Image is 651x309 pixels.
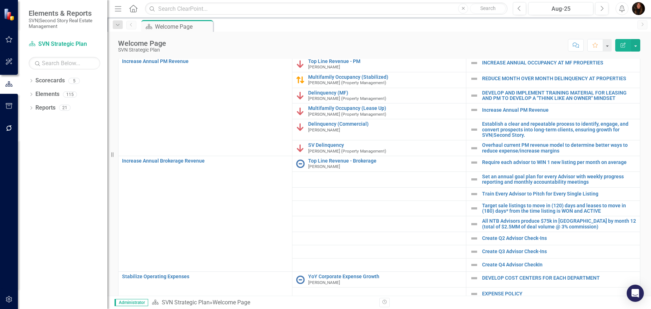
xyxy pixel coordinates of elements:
[308,127,340,132] small: [PERSON_NAME]
[470,59,478,67] img: Not Defined
[482,76,636,81] a: REDUCE MONTH OVER MONTH DELINQUENCY AT PROPERTIES
[29,9,100,18] span: Elements & Reports
[292,103,466,119] td: Double-Click to Edit Right Click for Context Menu
[470,175,478,184] img: Not Defined
[470,290,478,298] img: Not Defined
[296,91,305,100] img: Below Plan
[308,96,386,101] small: [PERSON_NAME] (Property Management)
[482,121,636,138] a: Establish a clear and repeatable process to identify, engage, and convert prospects into long-ter...
[213,299,250,306] div: Welcome Page
[466,172,640,187] td: Double-Click to Edit Right Click for Context Menu
[466,103,640,119] td: Double-Click to Edit Right Click for Context Menu
[122,158,288,164] a: Increase Annual Brokerage Revenue
[482,90,636,101] a: DEVELOP AND IMPLEMENT TRAINING MATERIAL FOR LEASING AND PM TO DEVELOP A "THINK LIKE AN OWNER" MIN...
[482,218,636,230] a: All NTB Advisors produce $75k in [GEOGRAPHIC_DATA] by month 12 (total of $2.5MM of deal volume @ ...
[63,91,77,97] div: 115
[296,76,305,84] img: Caution
[118,156,292,272] td: Double-Click to Edit Right Click for Context Menu
[466,88,640,103] td: Double-Click to Edit Right Click for Context Menu
[470,158,478,167] img: Not Defined
[470,274,478,283] img: Not Defined
[296,144,305,153] img: Below Plan
[296,60,305,68] img: Below Plan
[296,275,305,284] img: No Information
[470,125,478,134] img: Not Defined
[35,104,55,112] a: Reports
[145,3,507,15] input: Search ClearPoint...
[482,203,636,214] a: Target sale listings to move in (120) days and leases to move in (180) days* from the time listin...
[482,291,636,296] a: EXPENSE POLICY
[470,204,478,213] img: Not Defined
[155,22,211,31] div: Welcome Page
[470,220,478,228] img: Not Defined
[292,72,466,88] td: Double-Click to Edit Right Click for Context Menu
[466,216,640,232] td: Double-Click to Edit Right Click for Context Menu
[470,106,478,114] img: Not Defined
[466,232,640,245] td: Double-Click to Edit Right Click for Context Menu
[466,140,640,156] td: Double-Click to Edit Right Click for Context Menu
[29,40,100,48] a: SVN Strategic Plan
[482,275,636,281] a: DEVELOP COST CENTERS FOR EACH DEPARTMENT
[152,299,374,307] div: »
[482,143,636,154] a: Overhaul current PM revenue model to determine better ways to reduce expense/increase margins
[466,245,640,259] td: Double-Click to Edit Right Click for Context Menu
[296,123,305,131] img: Below Plan
[466,272,640,288] td: Double-Click to Edit Right Click for Context Menu
[292,88,466,103] td: Double-Click to Edit Right Click for Context Menu
[308,121,462,127] a: Delinquency (Commercial)
[308,149,386,154] small: [PERSON_NAME] (Property Management)
[308,106,462,111] a: Multifamily Occupancy (Lease Up)
[466,187,640,201] td: Double-Click to Edit Right Click for Context Menu
[470,190,478,198] img: Not Defined
[627,285,644,302] div: Open Intercom Messenger
[35,77,65,85] a: Scorecards
[482,107,636,113] a: Increase Annual PM Revenue
[632,2,645,15] img: Jill Allen
[466,119,640,140] td: Double-Click to Edit Right Click for Context Menu
[308,274,462,279] a: YoY Corporate Expense Growth
[308,164,340,169] small: [PERSON_NAME]
[531,5,591,13] div: Aug-25
[162,299,210,306] a: SVN Strategic Plan
[296,107,305,116] img: Below Plan
[118,56,292,156] td: Double-Click to Edit Right Click for Context Menu
[470,144,478,153] img: Not Defined
[308,64,340,69] small: [PERSON_NAME]
[466,201,640,216] td: Double-Click to Edit Right Click for Context Menu
[482,174,636,185] a: Set an annual goal plan for every Advisor with weekly progress reporting and monthly accountabili...
[470,261,478,269] img: Not Defined
[466,56,640,72] td: Double-Click to Edit Right Click for Context Menu
[466,287,640,300] td: Double-Click to Edit Right Click for Context Menu
[482,60,636,66] a: INCREASE ANNUAL OCCUPANCY AT MF PROPERTIES
[470,234,478,243] img: Not Defined
[308,280,340,285] small: [PERSON_NAME]
[470,74,478,83] img: Not Defined
[68,78,80,84] div: 5
[470,91,478,100] img: Not Defined
[292,56,466,72] td: Double-Click to Edit Right Click for Context Menu
[118,39,166,47] div: Welcome Page
[528,2,593,15] button: Aug-25
[296,159,305,168] img: No Information
[292,272,466,288] td: Double-Click to Edit Right Click for Context Menu
[482,160,636,165] a: Require each advisor to WIN 1 new listing per month on average
[122,274,288,279] a: Stabilize Operating Expenses
[4,8,16,20] img: ClearPoint Strategy
[29,57,100,69] input: Search Below...
[470,4,506,14] button: Search
[482,262,636,267] a: Create Q4 Advisor CheckIn
[308,112,386,117] small: [PERSON_NAME] (Property Management)
[35,90,59,98] a: Elements
[59,105,71,111] div: 21
[308,143,462,148] a: SV Delinquency
[292,140,466,156] td: Double-Click to Edit Right Click for Context Menu
[480,5,496,11] span: Search
[292,119,466,140] td: Double-Click to Edit Right Click for Context Menu
[466,72,640,88] td: Double-Click to Edit Right Click for Context Menu
[308,74,462,80] a: Multifamily Occupancy (Stabilized)
[308,90,462,96] a: Delinquency (MF)
[482,249,636,254] a: Create Q3 Advisor Check-Ins
[466,259,640,272] td: Double-Click to Edit Right Click for Context Menu
[482,191,636,197] a: Train Every Advisor to Pitch for Every Single Listing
